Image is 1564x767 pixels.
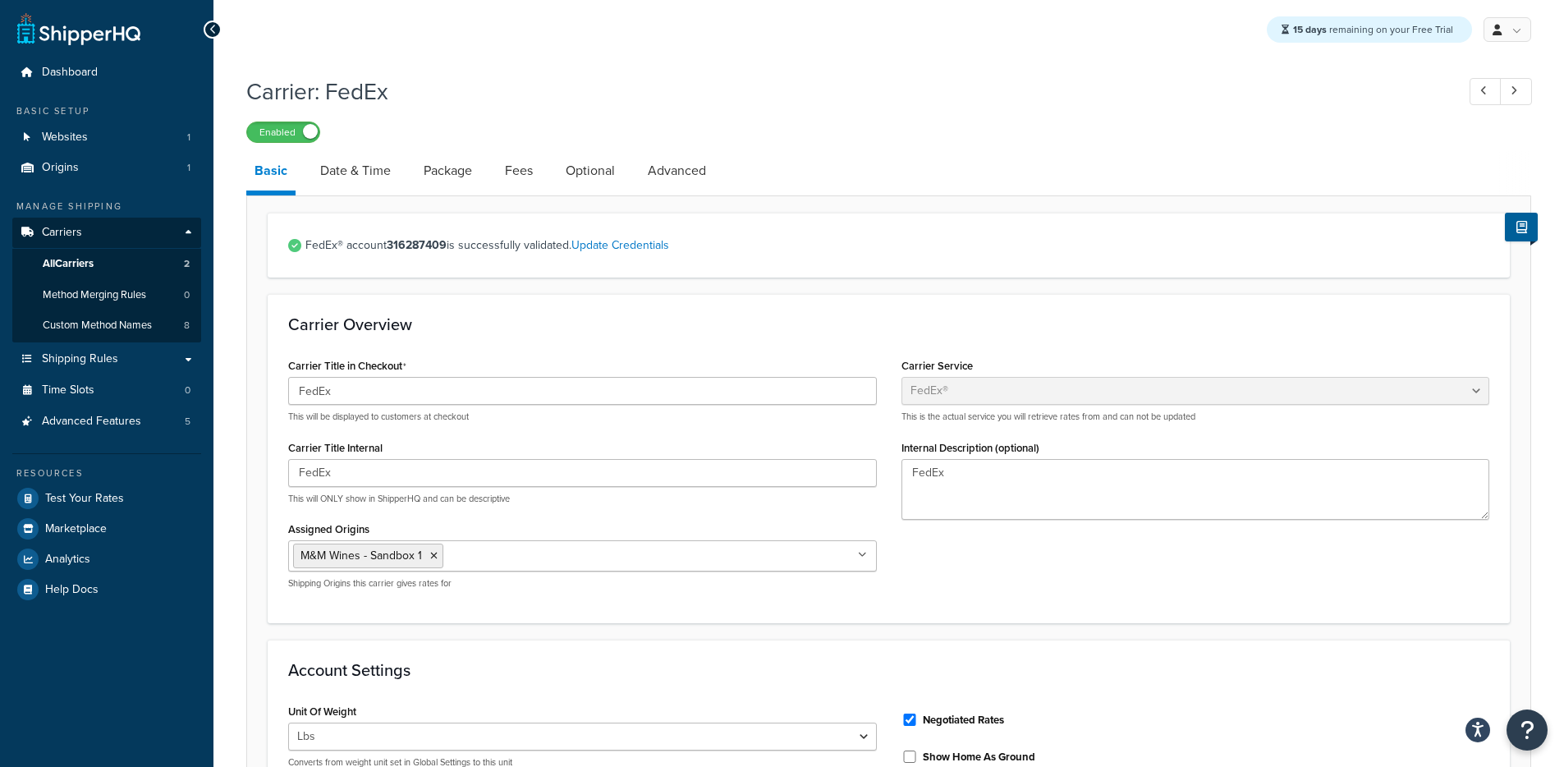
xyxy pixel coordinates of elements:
label: Internal Description (optional) [901,442,1039,454]
a: Method Merging Rules0 [12,280,201,310]
a: AllCarriers2 [12,249,201,279]
label: Assigned Origins [288,523,369,535]
h3: Carrier Overview [288,315,1489,333]
a: Date & Time [312,151,399,191]
span: All Carriers [43,257,94,271]
span: Method Merging Rules [43,288,146,302]
label: Enabled [247,122,319,142]
p: Shipping Origins this carrier gives rates for [288,577,877,590]
span: Analytics [45,553,90,567]
a: Shipping Rules [12,344,201,374]
span: Test Your Rates [45,492,124,506]
a: Previous Record [1470,78,1502,105]
a: Fees [497,151,541,191]
a: Custom Method Names8 [12,310,201,341]
button: Open Resource Center [1507,710,1548,751]
label: Unit Of Weight [288,705,356,718]
span: M&M Wines - Sandbox 1 [300,547,422,564]
a: Update Credentials [571,237,669,254]
strong: 15 days [1293,22,1327,37]
span: Carriers [42,226,82,240]
span: remaining on your Free Trial [1293,22,1453,37]
span: Advanced Features [42,415,141,429]
a: Marketplace [12,514,201,544]
p: This is the actual service you will retrieve rates from and can not be updated [901,411,1490,423]
strong: 316287409 [387,237,447,254]
span: 0 [184,288,190,302]
h1: Carrier: FedEx [246,76,1439,108]
label: Show Home As Ground [923,750,1035,765]
li: Custom Method Names [12,310,201,341]
div: Basic Setup [12,104,201,118]
li: Method Merging Rules [12,280,201,310]
a: Origins1 [12,153,201,183]
span: 5 [185,415,190,429]
span: Origins [42,161,79,175]
span: 1 [187,161,190,175]
span: 2 [184,257,190,271]
a: Time Slots0 [12,375,201,406]
label: Carrier Title in Checkout [288,360,406,373]
a: Analytics [12,544,201,574]
a: Carriers [12,218,201,248]
span: 1 [187,131,190,145]
span: FedEx® account is successfully validated. [305,234,1489,257]
a: Advanced [640,151,714,191]
span: Dashboard [42,66,98,80]
span: 0 [185,383,190,397]
a: Next Record [1500,78,1532,105]
label: Carrier Title Internal [288,442,383,454]
a: Basic [246,151,296,195]
li: Advanced Features [12,406,201,437]
span: Help Docs [45,583,99,597]
textarea: FedEx [901,459,1490,520]
a: Dashboard [12,57,201,88]
span: 8 [184,319,190,333]
span: Custom Method Names [43,319,152,333]
a: Optional [557,151,623,191]
div: Resources [12,466,201,480]
li: Websites [12,122,201,153]
a: Advanced Features5 [12,406,201,437]
button: Show Help Docs [1505,213,1538,241]
li: Origins [12,153,201,183]
span: Websites [42,131,88,145]
a: Package [415,151,480,191]
span: Shipping Rules [42,352,118,366]
a: Websites1 [12,122,201,153]
a: Test Your Rates [12,484,201,513]
li: Time Slots [12,375,201,406]
p: This will be displayed to customers at checkout [288,411,877,423]
label: Negotiated Rates [923,713,1004,728]
p: This will ONLY show in ShipperHQ and can be descriptive [288,493,877,505]
span: Marketplace [45,522,107,536]
li: Carriers [12,218,201,342]
h3: Account Settings [288,661,1489,679]
label: Carrier Service [901,360,973,372]
span: Time Slots [42,383,94,397]
div: Manage Shipping [12,200,201,214]
a: Help Docs [12,575,201,604]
